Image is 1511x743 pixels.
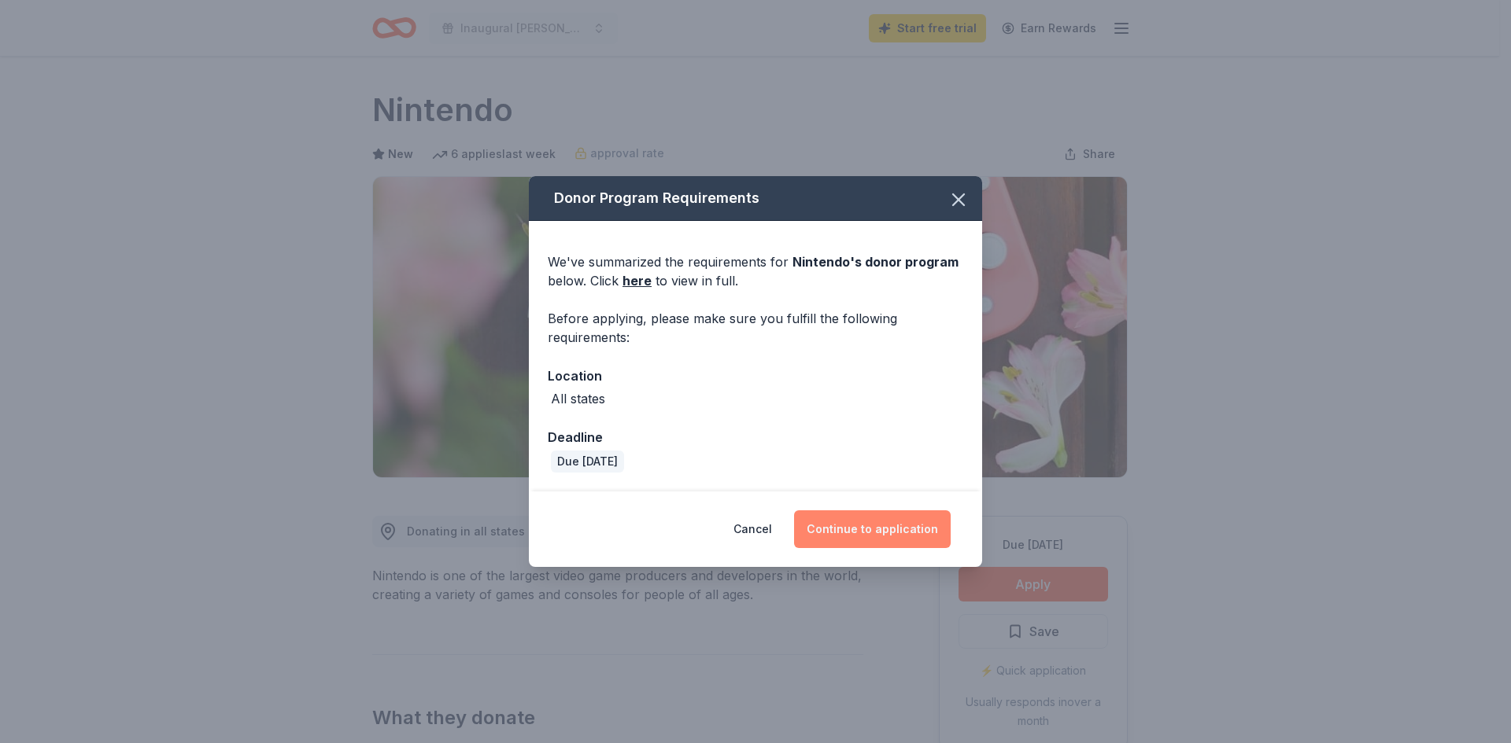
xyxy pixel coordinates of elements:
div: Location [548,366,963,386]
span: Nintendo 's donor program [792,254,959,270]
div: Before applying, please make sure you fulfill the following requirements: [548,309,963,347]
a: here [623,271,652,290]
button: Cancel [733,510,772,548]
div: Deadline [548,427,963,447]
div: Due [DATE] [551,451,624,473]
div: We've summarized the requirements for below. Click to view in full. [548,252,963,290]
div: Donor Program Requirements [529,176,982,221]
button: Continue to application [794,510,951,548]
div: All states [551,389,605,408]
